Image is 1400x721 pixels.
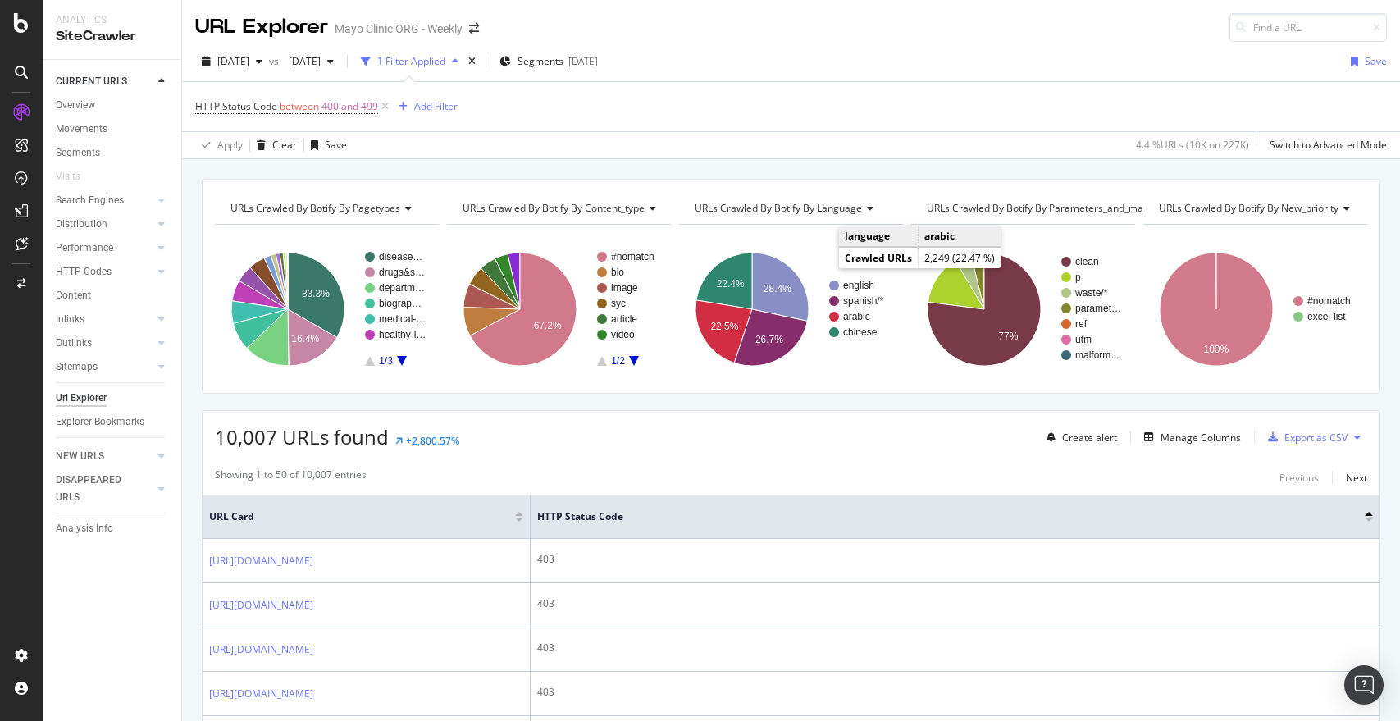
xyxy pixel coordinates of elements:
[463,201,645,215] span: URLs Crawled By Botify By content_type
[998,331,1018,342] text: 77%
[56,192,124,209] div: Search Engines
[217,138,243,152] div: Apply
[56,240,153,257] a: Performance
[1346,471,1367,485] div: Next
[1075,272,1081,283] text: p
[280,99,319,113] span: between
[717,278,745,290] text: 22.4%
[282,48,340,75] button: [DATE]
[56,448,104,465] div: NEW URLS
[1263,132,1387,158] button: Switch to Advanced Mode
[56,121,107,138] div: Movements
[56,311,84,328] div: Inlinks
[1075,256,1099,267] text: clean
[1161,431,1241,445] div: Manage Columns
[611,267,624,278] text: bio
[537,641,1373,655] div: 403
[209,686,313,702] a: [URL][DOMAIN_NAME]
[695,201,862,215] span: URLs Crawled By Botify By language
[56,335,92,352] div: Outlinks
[1075,318,1088,330] text: ref
[56,413,170,431] a: Explorer Bookmarks
[1229,13,1387,42] input: Find a URL
[56,358,153,376] a: Sitemaps
[215,238,436,381] svg: A chart.
[1204,344,1229,355] text: 100%
[354,48,465,75] button: 1 Filter Applied
[291,333,319,345] text: 16.4%
[1307,295,1351,307] text: #nomatch
[1074,287,1108,299] text: waste/*
[1138,427,1241,447] button: Manage Columns
[56,97,95,114] div: Overview
[56,144,100,162] div: Segments
[250,132,297,158] button: Clear
[1075,303,1121,314] text: paramet…
[56,358,98,376] div: Sitemaps
[1270,138,1387,152] div: Switch to Advanced Mode
[1062,431,1117,445] div: Create alert
[56,121,170,138] a: Movements
[56,520,113,537] div: Analysis Info
[1344,48,1387,75] button: Save
[406,434,459,448] div: +2,800.57%
[1040,424,1117,450] button: Create alert
[1365,54,1387,68] div: Save
[459,195,669,221] h4: URLs Crawled By Botify By content_type
[379,355,393,367] text: 1/3
[230,201,400,215] span: URLs Crawled By Botify By pagetypes
[56,472,139,506] div: DISAPPEARED URLS
[56,335,153,352] a: Outlinks
[414,99,458,113] div: Add Filter
[755,334,783,345] text: 26.7%
[379,251,422,262] text: disease…
[56,287,170,304] a: Content
[209,553,313,569] a: [URL][DOMAIN_NAME]
[195,13,328,41] div: URL Explorer
[1075,349,1120,361] text: malform…
[611,355,625,367] text: 1/2
[679,238,901,381] div: A chart.
[209,641,313,658] a: [URL][DOMAIN_NAME]
[469,23,479,34] div: arrow-right-arrow-left
[209,509,511,524] span: URL Card
[1136,138,1249,152] div: 4.4 % URLs ( 10K on 227K )
[534,320,562,331] text: 67.2%
[1159,201,1338,215] span: URLs Crawled By Botify By new_priority
[911,238,1133,381] svg: A chart.
[691,195,888,221] h4: URLs Crawled By Botify By language
[1143,238,1365,381] svg: A chart.
[56,448,153,465] a: NEW URLS
[272,138,297,152] div: Clear
[1279,471,1319,485] div: Previous
[568,54,598,68] div: [DATE]
[325,138,347,152] div: Save
[1346,468,1367,487] button: Next
[56,27,168,46] div: SiteCrawler
[1284,431,1348,445] div: Export as CSV
[227,195,425,221] h4: URLs Crawled By Botify By pagetypes
[611,313,637,325] text: article
[304,132,347,158] button: Save
[843,311,870,322] text: arabic
[56,73,127,90] div: CURRENT URLS
[611,282,638,294] text: image
[710,321,738,332] text: 22.5%
[56,263,153,281] a: HTTP Codes
[56,472,153,506] a: DISAPPEARED URLS
[843,295,884,307] text: spanish/*
[1261,424,1348,450] button: Export as CSV
[537,552,1373,567] div: 403
[56,520,170,537] a: Analysis Info
[764,283,791,294] text: 28.4%
[377,54,445,68] div: 1 Filter Applied
[843,326,878,338] text: chinese
[335,21,463,37] div: Mayo Clinic ORG - Weekly
[379,329,426,340] text: healthy-l…
[195,132,243,158] button: Apply
[56,97,170,114] a: Overview
[1279,468,1319,487] button: Previous
[56,413,144,431] div: Explorer Bookmarks
[1344,665,1384,705] div: Open Intercom Messenger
